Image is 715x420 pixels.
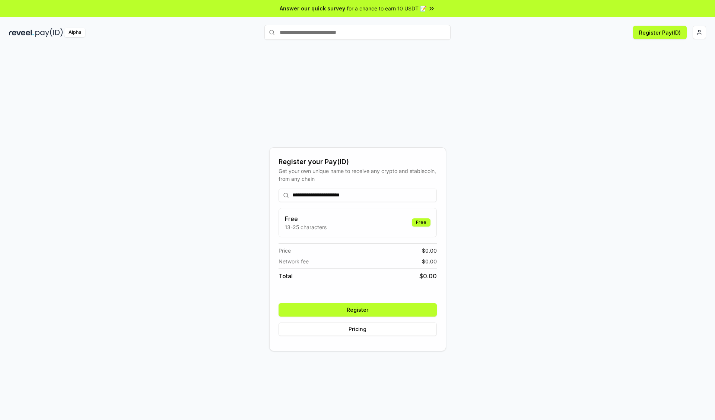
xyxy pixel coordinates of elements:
[412,218,430,227] div: Free
[9,28,34,37] img: reveel_dark
[279,247,291,254] span: Price
[279,257,309,265] span: Network fee
[633,26,687,39] button: Register Pay(ID)
[285,223,327,231] p: 13-25 characters
[279,323,437,336] button: Pricing
[285,214,327,223] h3: Free
[419,272,437,280] span: $ 0.00
[64,28,85,37] div: Alpha
[422,247,437,254] span: $ 0.00
[279,167,437,183] div: Get your own unique name to receive any crypto and stablecoin, from any chain
[422,257,437,265] span: $ 0.00
[279,272,293,280] span: Total
[279,303,437,317] button: Register
[280,4,345,12] span: Answer our quick survey
[279,157,437,167] div: Register your Pay(ID)
[35,28,63,37] img: pay_id
[347,4,426,12] span: for a chance to earn 10 USDT 📝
